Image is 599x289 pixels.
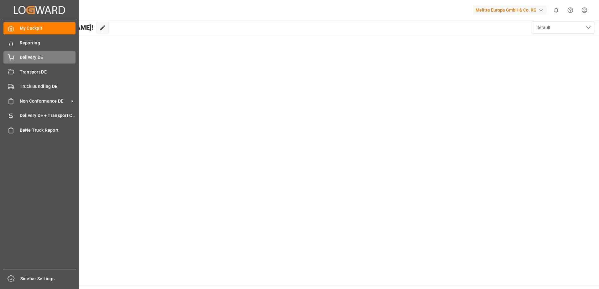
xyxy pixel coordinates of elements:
[3,22,76,34] a: My Cockpit
[20,83,76,90] span: Truck Bundling DE
[563,3,577,17] button: Help Center
[20,40,76,46] span: Reporting
[549,3,563,17] button: show 0 new notifications
[20,69,76,75] span: Transport DE
[20,98,69,104] span: Non Conformance DE
[3,66,76,78] a: Transport DE
[536,24,550,31] span: Default
[3,124,76,136] a: BeNe Truck Report
[20,112,76,119] span: Delivery DE + Transport Cost
[3,80,76,93] a: Truck Bundling DE
[26,22,93,33] span: Hello [PERSON_NAME]!
[473,6,547,15] div: Melitta Europa GmbH & Co. KG
[20,276,76,282] span: Sidebar Settings
[20,25,76,32] span: My Cockpit
[20,54,76,61] span: Delivery DE
[3,51,76,63] a: Delivery DE
[20,127,76,134] span: BeNe Truck Report
[3,109,76,122] a: Delivery DE + Transport Cost
[532,22,594,33] button: open menu
[473,4,549,16] button: Melitta Europa GmbH & Co. KG
[3,37,76,49] a: Reporting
